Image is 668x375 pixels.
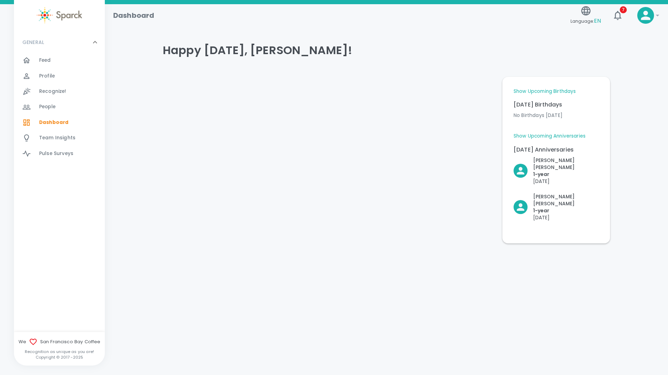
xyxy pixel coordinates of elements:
[22,39,44,46] p: GENERAL
[14,68,105,84] a: Profile
[620,6,627,13] span: 7
[39,57,51,64] span: Feed
[14,53,105,164] div: GENERAL
[514,88,576,95] a: Show Upcoming Birthdays
[571,16,601,26] span: Language:
[533,157,599,171] p: [PERSON_NAME] [PERSON_NAME]
[533,214,599,221] p: [DATE]
[14,7,105,23] a: Sparck logo
[14,338,105,346] span: We San Francisco Bay Coffee
[39,134,75,141] span: Team Insights
[514,112,599,119] p: No Birthdays [DATE]
[533,193,599,207] p: [PERSON_NAME] [PERSON_NAME]
[14,354,105,360] p: Copyright © 2017 - 2025
[609,7,626,24] button: 7
[568,3,604,28] button: Language:EN
[594,17,601,25] span: EN
[514,133,586,140] a: Show Upcoming Anniversaries
[14,349,105,354] p: Recognition as unique as you are!
[14,99,105,115] a: People
[514,157,599,185] button: Click to Recognize!
[508,151,599,185] div: Click to Recognize!
[39,88,66,95] span: Recognize!
[39,119,68,126] span: Dashboard
[39,73,55,80] span: Profile
[514,101,599,109] p: [DATE] Birthdays
[113,10,154,21] h1: Dashboard
[14,84,105,99] a: Recognize!
[514,193,599,221] button: Click to Recognize!
[14,32,105,53] div: GENERAL
[514,146,599,154] p: [DATE] Anniversaries
[533,171,599,178] p: 1- year
[39,150,73,157] span: Pulse Surveys
[508,187,599,221] div: Click to Recognize!
[533,207,599,214] p: 1- year
[163,43,610,57] h4: Happy [DATE], [PERSON_NAME]!
[533,178,599,185] p: [DATE]
[14,115,105,130] a: Dashboard
[14,53,105,68] a: Feed
[39,103,56,110] span: People
[14,130,105,146] a: Team Insights
[37,7,82,23] img: Sparck logo
[14,146,105,161] a: Pulse Surveys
